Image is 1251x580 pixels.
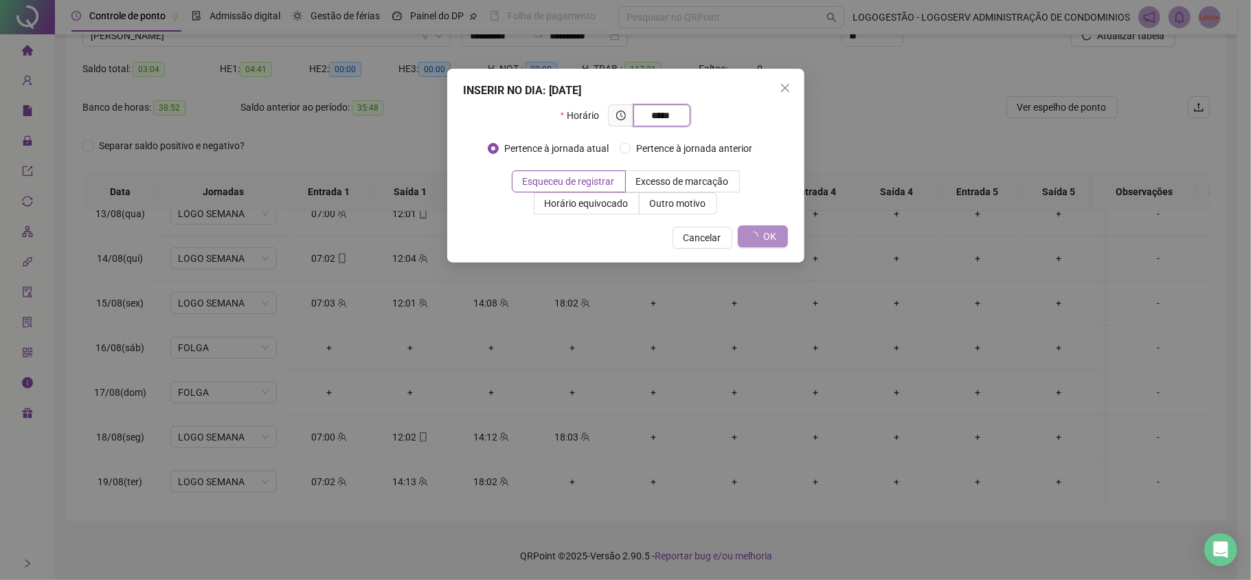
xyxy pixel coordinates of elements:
[738,225,788,247] button: OK
[499,141,614,156] span: Pertence à jornada atual
[561,104,608,126] label: Horário
[631,141,758,156] span: Pertence à jornada anterior
[523,176,615,187] span: Esqueceu de registrar
[650,198,706,209] span: Outro motivo
[780,82,791,93] span: close
[748,231,758,241] span: loading
[636,176,729,187] span: Excesso de marcação
[1204,533,1237,566] div: Open Intercom Messenger
[464,82,788,99] div: INSERIR NO DIA : [DATE]
[545,198,629,209] span: Horário equivocado
[616,111,626,120] span: clock-circle
[673,227,732,249] button: Cancelar
[764,229,777,244] span: OK
[774,77,796,99] button: Close
[684,230,721,245] span: Cancelar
